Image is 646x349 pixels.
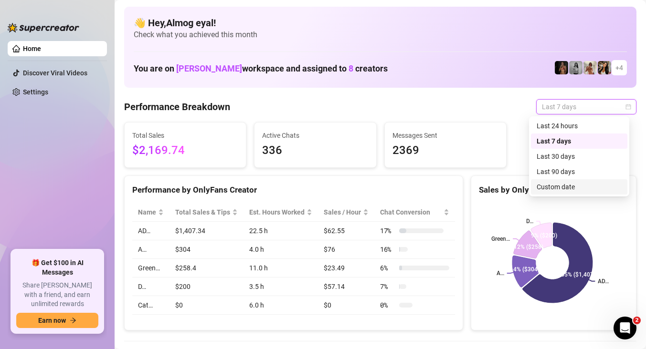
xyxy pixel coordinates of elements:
td: A… [132,240,169,259]
td: Cat… [132,296,169,315]
div: Custom date [531,179,627,195]
div: Last 7 days [531,133,627,149]
th: Total Sales & Tips [169,203,244,222]
td: $258.4 [169,259,244,277]
td: $1,407.34 [169,222,244,240]
text: D… [526,218,533,225]
a: Home [23,45,41,52]
span: 336 [262,142,368,160]
span: 2 [633,317,641,324]
td: $200 [169,277,244,296]
span: Sales / Hour [324,207,361,217]
td: $23.49 [318,259,374,277]
th: Name [132,203,169,222]
h4: Performance Breakdown [124,100,230,113]
span: [PERSON_NAME] [176,63,242,73]
div: Performance by OnlyFans Creator [132,184,455,196]
button: Earn nowarrow-right [16,313,98,328]
span: calendar [625,104,631,110]
img: D [555,61,568,74]
td: 11.0 h [244,259,318,277]
text: AD… [598,278,609,285]
td: 6.0 h [244,296,318,315]
div: Last 90 days [537,166,622,177]
td: 4.0 h [244,240,318,259]
th: Sales / Hour [318,203,374,222]
div: Sales by OnlyFans Creator [479,184,628,196]
td: AD… [132,222,169,240]
td: $62.55 [318,222,374,240]
img: logo-BBDzfeDw.svg [8,23,79,32]
div: Last 30 days [537,151,622,162]
div: Last 24 hours [537,121,622,131]
td: $0 [318,296,374,315]
img: A [569,61,582,74]
td: $0 [169,296,244,315]
span: 6 % [380,263,395,273]
span: Messages Sent [392,130,498,141]
td: D… [132,277,169,296]
div: Last 7 days [537,136,622,146]
span: Name [138,207,156,217]
td: 22.5 h [244,222,318,240]
a: Discover Viral Videos [23,69,87,77]
div: Last 90 days [531,164,627,179]
td: Green… [132,259,169,277]
span: Total Sales & Tips [175,207,230,217]
span: Share [PERSON_NAME] with a friend, and earn unlimited rewards [16,281,98,309]
span: 2369 [392,142,498,160]
text: Green… [491,236,510,242]
h1: You are on workspace and assigned to creators [134,63,388,74]
div: Est. Hours Worked [249,207,305,217]
h4: 👋 Hey, Almog eyal ! [134,16,627,30]
iframe: Intercom live chat [614,317,636,339]
span: 0 % [380,300,395,310]
span: 7 % [380,281,395,292]
span: 8 [349,63,353,73]
td: $76 [318,240,374,259]
div: Last 30 days [531,149,627,164]
div: Last 24 hours [531,118,627,133]
span: Chat Conversion [380,207,442,217]
span: Active Chats [262,130,368,141]
span: arrow-right [70,317,76,324]
span: Last 7 days [542,100,631,114]
span: 16 % [380,244,395,255]
td: $57.14 [318,277,374,296]
span: Earn now [38,317,66,324]
td: 3.5 h [244,277,318,296]
div: Custom date [537,182,622,192]
span: 17 % [380,226,395,236]
img: Green [583,61,597,74]
text: A… [497,270,504,277]
span: 🎁 Get $100 in AI Messages [16,258,98,277]
span: Check what you achieved this month [134,30,627,40]
th: Chat Conversion [374,203,455,222]
a: Settings [23,88,48,96]
img: AD [598,61,611,74]
td: $304 [169,240,244,259]
span: $2,169.74 [132,142,238,160]
span: Total Sales [132,130,238,141]
span: + 4 [615,62,623,73]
